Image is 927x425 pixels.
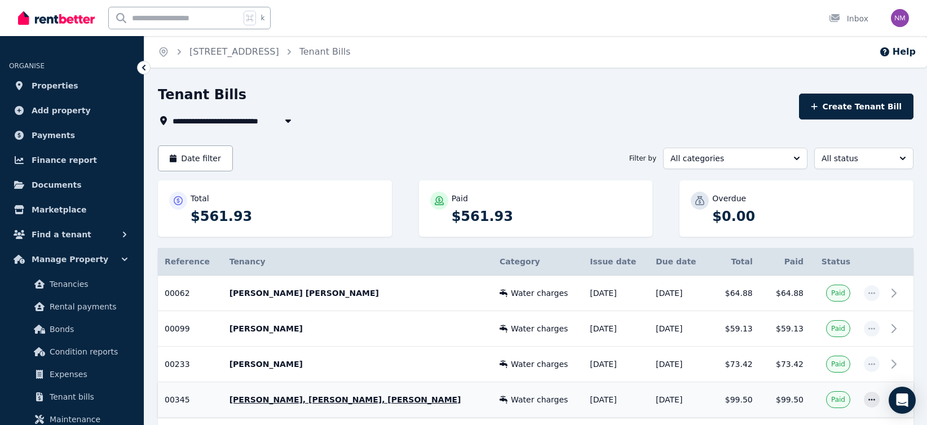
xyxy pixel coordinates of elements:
td: $64.88 [708,276,759,311]
td: $64.88 [760,276,810,311]
span: 00062 [165,289,190,298]
td: $99.50 [708,382,759,418]
span: Manage Property [32,253,108,266]
th: Paid [760,248,810,276]
p: Overdue [712,193,746,204]
td: [DATE] [649,347,708,382]
button: All status [814,148,913,169]
a: Finance report [9,149,135,171]
th: Total [708,248,759,276]
span: Filter by [629,154,656,163]
a: Payments [9,124,135,147]
span: All categories [670,153,784,164]
td: [DATE] [649,276,708,311]
span: Paid [831,395,845,404]
button: Date filter [158,145,233,171]
span: 00099 [165,324,190,333]
span: Water charges [511,394,568,405]
span: Condition reports [50,345,126,358]
p: [PERSON_NAME] [229,323,486,334]
nav: Breadcrumb [144,36,364,68]
td: $99.50 [760,382,810,418]
span: Water charges [511,323,568,334]
button: All categories [663,148,807,169]
span: Water charges [511,287,568,299]
th: Due date [649,248,708,276]
span: Tenancies [50,277,126,291]
span: Add property [32,104,91,117]
span: Find a tenant [32,228,91,241]
span: k [261,14,264,23]
span: 00345 [165,395,190,404]
a: Documents [9,174,135,196]
a: Properties [9,74,135,97]
span: Finance report [32,153,97,167]
span: ORGANISE [9,62,45,70]
p: $0.00 [712,207,902,225]
span: Payments [32,129,75,142]
a: Rental payments [14,295,130,318]
span: Water charges [511,358,568,370]
td: [DATE] [583,347,649,382]
span: Bonds [50,322,126,336]
span: Marketplace [32,203,86,216]
span: Tenant bills [50,390,126,404]
td: $59.13 [760,311,810,347]
button: Create Tenant Bill [799,94,913,119]
p: [PERSON_NAME] [229,358,486,370]
th: Tenancy [223,248,493,276]
div: Open Intercom Messenger [889,387,916,414]
a: [STREET_ADDRESS] [189,46,279,57]
span: Expenses [50,368,126,381]
div: Inbox [829,13,868,24]
td: [DATE] [583,276,649,311]
th: Category [493,248,583,276]
p: [PERSON_NAME], [PERSON_NAME], [PERSON_NAME] [229,394,486,405]
a: Bonds [14,318,130,340]
span: Paid [831,360,845,369]
span: Documents [32,178,82,192]
span: Rental payments [50,300,126,313]
p: Paid [452,193,468,204]
p: [PERSON_NAME] [PERSON_NAME] [229,287,486,299]
span: All status [822,153,890,164]
td: [DATE] [649,382,708,418]
p: $561.93 [191,207,381,225]
td: [DATE] [649,311,708,347]
td: $73.42 [760,347,810,382]
span: Properties [32,79,78,92]
th: Status [810,248,857,276]
a: Tenant Bills [299,46,351,57]
a: Add property [9,99,135,122]
span: 00233 [165,360,190,369]
td: [DATE] [583,311,649,347]
td: $73.42 [708,347,759,382]
a: Tenancies [14,273,130,295]
h1: Tenant Bills [158,86,246,104]
span: Paid [831,289,845,298]
a: Condition reports [14,340,130,363]
span: Paid [831,324,845,333]
button: Find a tenant [9,223,135,246]
button: Help [879,45,916,59]
p: $561.93 [452,207,642,225]
button: Manage Property [9,248,135,271]
img: Navi Motay [891,9,909,27]
th: Issue date [583,248,649,276]
td: [DATE] [583,382,649,418]
img: RentBetter [18,10,95,26]
td: $59.13 [708,311,759,347]
a: Expenses [14,363,130,386]
a: Tenant bills [14,386,130,408]
a: Marketplace [9,198,135,221]
span: Reference [165,257,210,266]
p: Total [191,193,209,204]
